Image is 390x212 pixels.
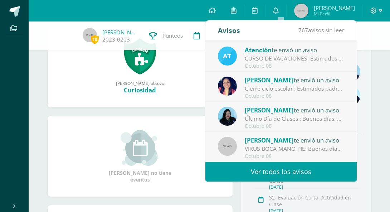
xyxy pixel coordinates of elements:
img: 0ec1db5f62156b052767e68aebe352a6.png [218,107,237,126]
span: Mi Perfil [314,11,355,17]
div: CURSO DE VACACIONES: Estimados padres de familia, Con gran entusiasmo les compartimos información... [245,54,344,63]
span: [PERSON_NAME] [245,106,294,114]
div: te envió un aviso [245,45,344,54]
div: S2- Evaluación Corta- Actividad en Clase [269,194,359,208]
span: [PERSON_NAME] [314,4,355,11]
a: 2023-0203 [102,36,130,43]
a: Punteos [143,21,188,50]
div: Octubre 08 [245,123,344,129]
div: [PERSON_NAME] no tiene eventos [104,130,176,183]
img: 45x45 [294,4,308,18]
div: te envió un aviso [245,75,344,85]
span: [PERSON_NAME] [245,136,294,144]
img: event_small.png [121,130,160,166]
span: 767 [298,26,308,34]
div: Último Día de Clases : Buenos días, Les deseo un exitoso miércoles. Adjunto información important... [245,115,344,123]
img: 45x45 [83,28,97,42]
img: 60x60 [218,137,237,156]
span: 10 [91,35,99,44]
span: [PERSON_NAME] [245,76,294,84]
span: avisos sin leer [298,26,344,34]
div: te envió un aviso [245,135,344,145]
div: te envió un aviso [245,105,344,115]
div: Curiosidad [55,86,226,94]
div: Octubre 08 [245,63,344,69]
div: Octubre 08 [245,153,344,159]
div: Avisos [218,20,240,40]
a: Ver todos los avisos [205,162,357,182]
span: Punteos [162,32,183,39]
a: [PERSON_NAME] [102,29,138,36]
div: Octubre 08 [245,93,344,99]
img: 7118ac30b0313437625b59fc2ffd5a9e.png [218,77,237,96]
a: Actividades [188,21,240,50]
div: [DATE] [269,184,359,190]
div: Cierre ciclo escolar : Estimados padres de familia, compartirmos información importante sobre nue... [245,85,344,93]
span: Atención [245,46,272,54]
img: 9fc725f787f6a993fc92a288b7a8b70c.png [218,47,237,66]
div: VIRUS BOCA-MANO-PIE: Buenos días estimadas familias de Preprimaria Es un gusto saludarles y desea... [245,145,344,153]
div: [PERSON_NAME] obtuvo [55,80,226,86]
